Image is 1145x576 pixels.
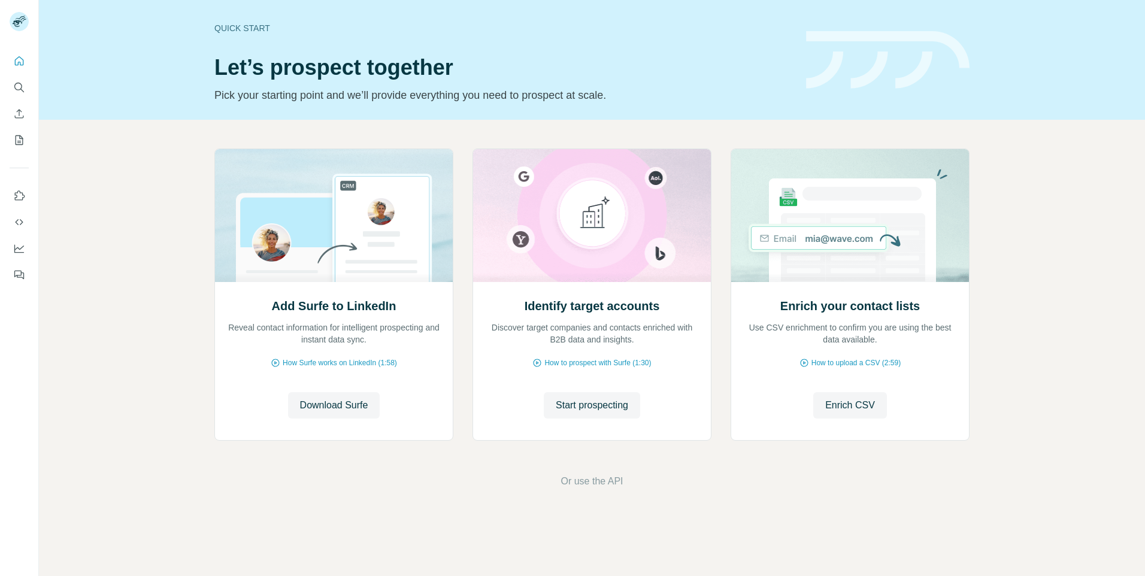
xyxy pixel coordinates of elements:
button: Quick start [10,50,29,72]
button: Use Surfe on LinkedIn [10,185,29,207]
button: Enrich CSV [10,103,29,125]
button: Enrich CSV [813,392,887,419]
button: Use Surfe API [10,211,29,233]
h1: Let’s prospect together [214,56,792,80]
span: Start prospecting [556,398,628,413]
span: How Surfe works on LinkedIn (1:58) [283,357,397,368]
button: Dashboard [10,238,29,259]
button: Feedback [10,264,29,286]
span: How to prospect with Surfe (1:30) [544,357,651,368]
span: Enrich CSV [825,398,875,413]
button: Download Surfe [288,392,380,419]
p: Pick your starting point and we’ll provide everything you need to prospect at scale. [214,87,792,104]
img: Identify target accounts [472,149,711,282]
h2: Enrich your contact lists [780,298,920,314]
button: My lists [10,129,29,151]
img: Add Surfe to LinkedIn [214,149,453,282]
img: banner [806,31,970,89]
span: How to upload a CSV (2:59) [811,357,901,368]
p: Reveal contact information for intelligent prospecting and instant data sync. [227,322,441,345]
span: Download Surfe [300,398,368,413]
button: Search [10,77,29,98]
div: Quick start [214,22,792,34]
h2: Identify target accounts [525,298,660,314]
button: Or use the API [561,474,623,489]
img: Enrich your contact lists [731,149,970,282]
h2: Add Surfe to LinkedIn [272,298,396,314]
p: Use CSV enrichment to confirm you are using the best data available. [743,322,957,345]
p: Discover target companies and contacts enriched with B2B data and insights. [485,322,699,345]
button: Start prospecting [544,392,640,419]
